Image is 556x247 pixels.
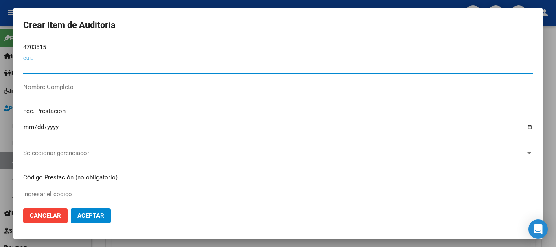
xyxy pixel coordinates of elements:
button: Cancelar [23,208,68,223]
span: Cancelar [30,212,61,219]
button: Aceptar [71,208,111,223]
p: Código Prestación (no obligatorio) [23,173,533,182]
span: Aceptar [77,212,104,219]
div: Open Intercom Messenger [528,219,548,239]
p: Fec. Prestación [23,107,533,116]
h2: Crear Item de Auditoria [23,17,533,33]
span: Seleccionar gerenciador [23,149,525,157]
